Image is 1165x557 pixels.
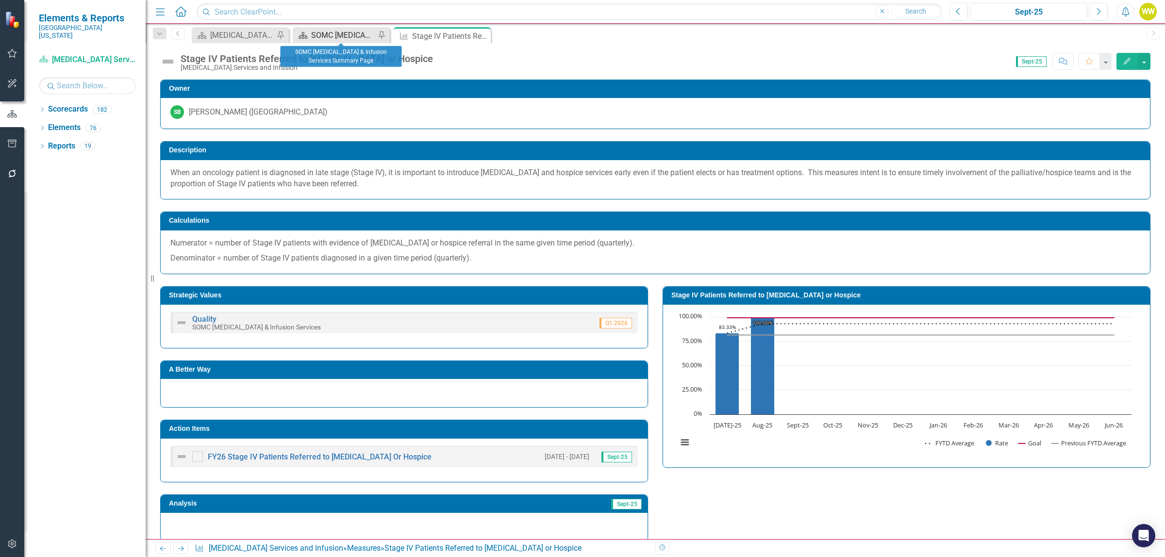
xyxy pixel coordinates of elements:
button: View chart menu, Chart [678,436,692,449]
h3: Description [169,147,1145,154]
p: Numerator = number of Stage IV patients with evidence of [MEDICAL_DATA] or hospice referral in th... [170,238,1140,251]
text: 100.00% [679,311,702,320]
h3: Owner [169,85,1145,92]
h3: Action Items [169,425,643,432]
div: Sept-25 [974,6,1083,18]
h3: Analysis [169,500,392,507]
a: Measures [347,543,381,553]
small: [GEOGRAPHIC_DATA][US_STATE] [39,24,136,40]
text: 75.00% [682,336,702,345]
div: 19 [80,142,96,150]
text: 83.33% [719,324,736,330]
g: Previous FYTD Average, series 4 of 4. Line with 12 data points. [726,333,1116,337]
text: Jun-26 [1104,421,1123,429]
a: [MEDICAL_DATA] Services and Infusion [39,54,136,66]
button: Show FYTD Average [925,439,975,447]
text: Apr-26 [1034,421,1053,429]
img: ClearPoint Strategy [4,10,22,28]
input: Search ClearPoint... [197,3,942,20]
svg: Interactive chart [673,312,1136,458]
a: SOMC [MEDICAL_DATA] & Infusion Services Summary Page [295,29,375,41]
text: Mar-26 [999,421,1019,429]
h3: Stage IV Patients Referred to [MEDICAL_DATA] or Hospice [671,292,1145,299]
a: [MEDICAL_DATA] Services and Infusion [209,543,343,553]
text: [DATE]-25 [714,421,741,429]
text: Jan-26 [929,421,947,429]
p: Denominator = number of Stage IV patients diagnosed in a given time period (quarterly). [170,251,1140,264]
div: Stage IV Patients Referred to [MEDICAL_DATA] or Hospice [412,30,488,42]
text: Aug-25 [752,421,772,429]
div: SOMC [MEDICAL_DATA] & Infusion Services Summary Page [311,29,375,41]
button: Show Rate [986,439,1008,447]
div: Stage IV Patients Referred to [MEDICAL_DATA] or Hospice [384,543,582,553]
h3: Calculations [169,217,1145,224]
span: Q1.2026 [599,318,632,328]
img: Not Defined [160,54,176,69]
div: SB [170,105,184,119]
text: 0% [694,409,702,418]
g: Rate, series 2 of 4. Bar series with 12 bars. [716,317,1115,415]
path: Jul-25, 83.33333333. Rate. [716,333,739,414]
div: SOMC [MEDICAL_DATA] & Infusion Services Summary Page [281,46,402,67]
div: Stage IV Patients Referred to [MEDICAL_DATA] or Hospice [181,53,433,64]
a: Quality [192,314,216,324]
span: Sept-25 [611,499,642,509]
button: Show Previous FYTD Average [1051,439,1128,447]
a: [MEDICAL_DATA] Services and Infusion Dashboard [194,29,274,41]
text: Sept-25 [787,421,809,429]
div: » » [195,543,648,554]
a: FY26 Stage IV Patients Referred to [MEDICAL_DATA] Or Hospice [208,452,432,461]
button: Sept-25 [970,3,1087,20]
div: 76 [85,124,101,132]
text: Feb-26 [964,421,983,429]
h3: A Better Way [169,366,643,373]
text: Oct-25 [823,421,842,429]
small: [DATE] - [DATE] [545,452,589,461]
p: When an oncology patient is diagnosed in late stage (Stage IV), it is important to introduce [MED... [170,167,1140,190]
a: Scorecards [48,104,88,115]
span: Search [905,7,926,15]
a: Elements [48,122,81,133]
h3: Strategic Values [169,292,643,299]
div: [MEDICAL_DATA] Services and Infusion Dashboard [210,29,274,41]
text: Nov-25 [858,421,878,429]
a: Reports [48,141,75,152]
input: Search Below... [39,77,136,94]
text: Dec-25 [893,421,913,429]
span: Sept-25 [601,452,632,462]
button: Show Goal [1018,439,1041,447]
button: WW [1139,3,1157,20]
div: 182 [93,105,112,114]
div: Open Intercom Messenger [1132,524,1155,547]
small: SOMC [MEDICAL_DATA] & Infusion Services [192,323,321,331]
path: Aug-25, 100. Rate. [751,317,775,414]
text: 100.00% [753,319,773,326]
button: Search [891,5,940,18]
text: 25.00% [682,385,702,393]
img: Not Defined [176,317,187,328]
span: Elements & Reports [39,12,136,24]
img: Not Defined [176,451,187,462]
span: Sept-25 [1016,56,1047,67]
div: Chart. Highcharts interactive chart. [673,312,1140,458]
div: [PERSON_NAME] ([GEOGRAPHIC_DATA]) [189,107,328,118]
text: May-26 [1068,421,1089,429]
text: 50.00% [682,360,702,369]
div: [MEDICAL_DATA] Services and Infusion [181,64,433,71]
